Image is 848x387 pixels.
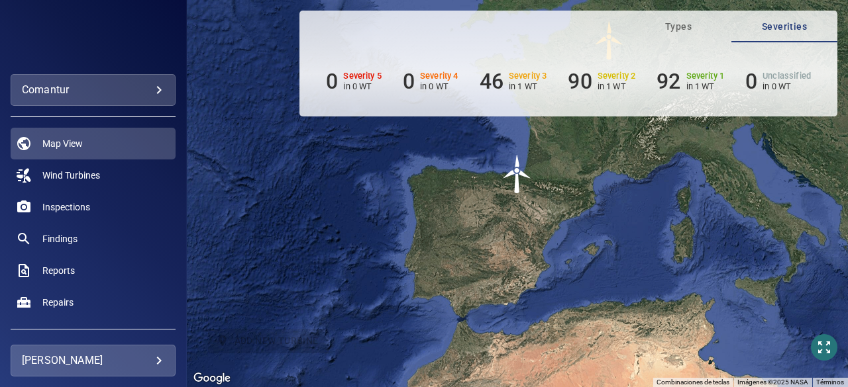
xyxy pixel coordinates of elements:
a: Abre esta zona en Google Maps (se abre en una nueva ventana) [190,370,234,387]
span: Map View [42,137,83,150]
a: reports noActive [11,255,176,286]
a: inspections noActive [11,191,176,223]
h6: Unclassified [763,71,811,81]
span: Inspections [42,200,90,214]
a: repairs noActive [11,286,176,318]
h6: Severity 1 [686,71,725,81]
h6: Severity 4 [420,71,458,81]
li: Severity 4 [403,69,458,94]
li: Severity 2 [568,69,635,94]
p: in 1 WT [598,81,636,91]
span: Types [633,19,723,35]
li: Severity 1 [657,69,724,94]
p: in 1 WT [509,81,547,91]
div: comantur [22,79,164,101]
p: in 0 WT [343,81,382,91]
h6: 46 [480,69,503,94]
gmp-advanced-marker: V52Test [498,154,537,194]
li: Severity 5 [326,69,382,94]
h6: 0 [745,69,757,94]
p: in 1 WT [686,81,725,91]
a: Términos (se abre en una nueva pestaña) [816,378,844,386]
p: in 0 WT [420,81,458,91]
a: map active [11,128,176,159]
span: Reports [42,264,75,277]
span: Severities [739,19,829,35]
div: [PERSON_NAME] [22,350,164,371]
span: Findings [42,232,78,245]
a: findings noActive [11,223,176,255]
div: comantur [11,74,176,106]
a: windturbines noActive [11,159,176,191]
li: Severity Unclassified [745,69,811,94]
img: Google [190,370,234,387]
h6: 0 [403,69,415,94]
h6: 92 [657,69,680,94]
span: Imágenes ©2025 NASA [737,378,808,386]
li: Severity 3 [480,69,547,94]
h6: 90 [568,69,592,94]
button: Combinaciones de teclas [657,378,729,387]
h6: Severity 5 [343,71,382,81]
p: in 0 WT [763,81,811,91]
span: Wind Turbines [42,169,100,182]
h6: Severity 3 [509,71,547,81]
img: windFarmIcon.svg [498,154,537,194]
span: Repairs [42,296,74,309]
h6: 0 [326,69,338,94]
h6: Severity 2 [598,71,636,81]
